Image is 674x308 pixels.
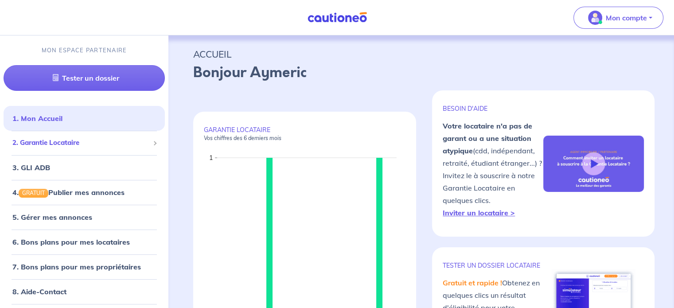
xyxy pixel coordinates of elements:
em: Gratuit et rapide ! [443,278,502,287]
p: GARANTIE LOCATAIRE [204,126,405,142]
strong: Votre locataire n'a pas de garant ou a une situation atypique [443,121,532,155]
a: 3. GLI ADB [12,163,50,172]
a: 4.GRATUITPublier mes annonces [12,188,125,197]
p: (cdd, indépendant, retraité, étudiant étranger...) ? Invitez le à souscrire à notre Garantie Loca... [443,120,543,219]
p: MON ESPACE PARTENAIRE [42,46,127,55]
a: 8. Aide-Contact [12,287,66,296]
a: 6. Bons plans pour mes locataires [12,238,130,246]
div: 1. Mon Accueil [4,109,165,127]
text: 1 [209,154,213,162]
div: 3. GLI ADB [4,159,165,176]
a: 7. Bons plans pour mes propriétaires [12,262,141,271]
p: BESOIN D'AIDE [443,105,543,113]
div: 5. Gérer mes annonces [4,208,165,226]
div: 8. Aide-Contact [4,283,165,300]
a: Tester un dossier [4,65,165,91]
a: 1. Mon Accueil [12,114,62,123]
p: ACCUEIL [193,46,649,62]
img: video-gli-new-none.jpg [543,136,644,192]
p: Mon compte [606,12,647,23]
a: 5. Gérer mes annonces [12,213,92,222]
img: Cautioneo [304,12,370,23]
a: Inviter un locataire > [443,208,515,217]
div: 6. Bons plans pour mes locataires [4,233,165,251]
em: Vos chiffres des 6 derniers mois [204,135,281,141]
button: illu_account_valid_menu.svgMon compte [573,7,663,29]
div: 2. Garantie Locataire [4,134,165,152]
img: illu_account_valid_menu.svg [588,11,602,25]
p: Bonjour Aymeric [193,62,649,83]
span: 2. Garantie Locataire [12,138,149,148]
p: TESTER un dossier locataire [443,261,543,269]
div: 4.GRATUITPublier mes annonces [4,183,165,201]
div: 7. Bons plans pour mes propriétaires [4,258,165,276]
